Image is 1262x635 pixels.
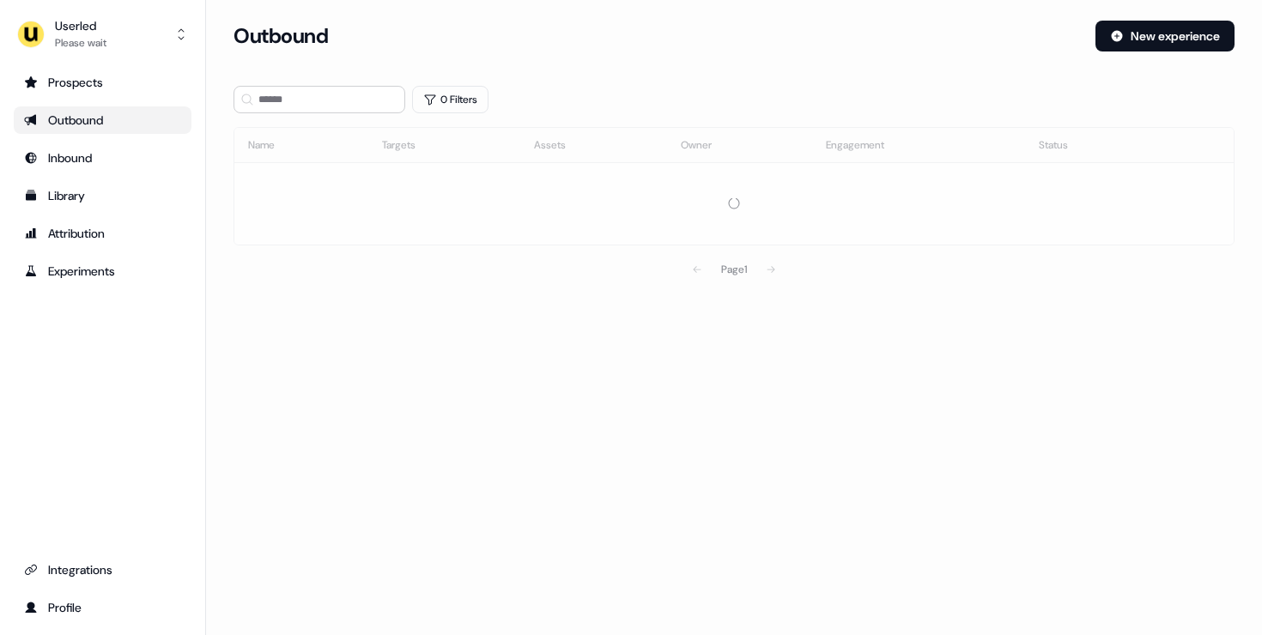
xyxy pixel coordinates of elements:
div: Prospects [24,74,181,91]
div: Profile [24,599,181,616]
a: Go to attribution [14,220,191,247]
a: Go to profile [14,594,191,621]
a: Go to integrations [14,556,191,584]
button: New experience [1095,21,1235,51]
button: 0 Filters [412,86,488,113]
div: Please wait [55,34,106,51]
a: Go to templates [14,182,191,209]
div: Library [24,187,181,204]
a: Go to Inbound [14,144,191,172]
a: Go to prospects [14,69,191,96]
div: Userled [55,17,106,34]
h3: Outbound [234,23,328,49]
div: Attribution [24,225,181,242]
button: UserledPlease wait [14,14,191,55]
div: Outbound [24,112,181,129]
div: Inbound [24,149,181,166]
div: Experiments [24,263,181,280]
a: Go to outbound experience [14,106,191,134]
a: Go to experiments [14,257,191,285]
div: Integrations [24,561,181,578]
